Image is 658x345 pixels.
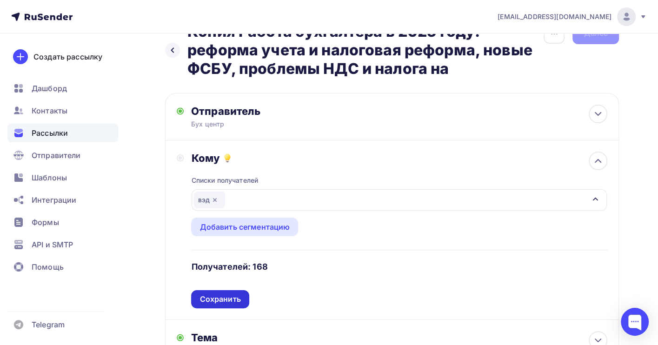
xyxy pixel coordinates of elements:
[199,294,240,305] div: Сохранить
[191,176,258,185] div: Списки получателей
[32,172,67,183] span: Шаблоны
[32,83,67,94] span: Дашборд
[32,261,64,272] span: Помощь
[32,239,73,250] span: API и SMTP
[191,119,372,129] div: Бух центр
[32,105,67,116] span: Контакты
[498,7,647,26] a: [EMAIL_ADDRESS][DOMAIN_NAME]
[32,217,59,228] span: Формы
[32,319,65,330] span: Telegram
[187,22,543,78] h2: Копия Работа бухгалтера в 2025 году: реформа учета и налоговая реформа, новые ФСБУ, проблемы НДС ...
[32,127,68,139] span: Рассылки
[191,189,607,211] button: вэд
[199,221,290,232] div: Добавить сегментацию
[191,331,375,344] div: Тема
[498,12,611,21] span: [EMAIL_ADDRESS][DOMAIN_NAME]
[7,168,118,187] a: Шаблоны
[32,150,81,161] span: Отправители
[194,192,225,208] div: вэд
[32,194,76,206] span: Интеграции
[191,261,267,272] h4: Получателей: 168
[33,51,102,62] div: Создать рассылку
[7,79,118,98] a: Дашборд
[191,105,392,118] div: Отправитель
[7,213,118,232] a: Формы
[7,101,118,120] a: Контакты
[191,152,607,165] div: Кому
[7,124,118,142] a: Рассылки
[7,146,118,165] a: Отправители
